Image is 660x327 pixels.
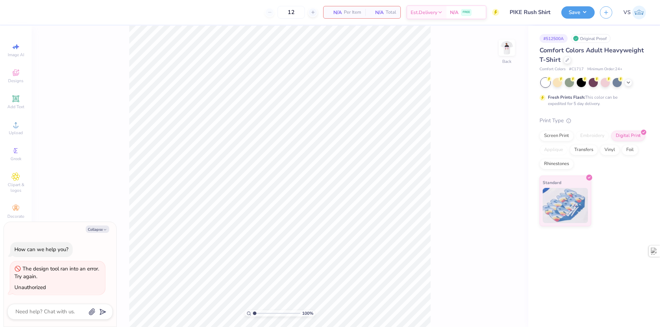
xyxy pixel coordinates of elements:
[570,145,598,155] div: Transfers
[11,156,21,162] span: Greek
[543,179,561,186] span: Standard
[370,9,384,16] span: N/A
[600,145,620,155] div: Vinyl
[548,94,634,107] div: This color can be expedited for 5 day delivery.
[622,145,638,155] div: Foil
[500,41,514,55] img: Back
[9,130,23,136] span: Upload
[611,131,645,141] div: Digital Print
[540,34,568,43] div: # 512500A
[411,9,437,16] span: Est. Delivery
[8,52,24,58] span: Image AI
[14,284,46,291] div: Unauthorized
[504,5,556,19] input: Untitled Design
[561,6,595,19] button: Save
[302,310,313,316] span: 100 %
[569,66,584,72] span: # C1717
[14,246,68,253] div: How can we help you?
[450,9,458,16] span: N/A
[548,94,585,100] strong: Fresh Prints Flash:
[543,188,588,223] img: Standard
[7,214,24,219] span: Decorate
[632,6,646,19] img: Volodymyr Sobko
[587,66,622,72] span: Minimum Order: 24 +
[623,6,646,19] a: VS
[540,66,566,72] span: Comfort Colors
[540,145,568,155] div: Applique
[540,159,574,169] div: Rhinestones
[7,104,24,110] span: Add Text
[86,225,109,233] button: Collapse
[540,131,574,141] div: Screen Print
[14,265,99,280] div: The design tool ran into an error. Try again.
[463,10,470,15] span: FREE
[540,117,646,125] div: Print Type
[328,9,342,16] span: N/A
[571,34,610,43] div: Original Proof
[8,78,24,84] span: Designs
[502,58,511,65] div: Back
[4,182,28,193] span: Clipart & logos
[576,131,609,141] div: Embroidery
[344,9,361,16] span: Per Item
[277,6,305,19] input: – –
[623,8,630,17] span: VS
[540,46,644,64] span: Comfort Colors Adult Heavyweight T-Shirt
[386,9,396,16] span: Total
